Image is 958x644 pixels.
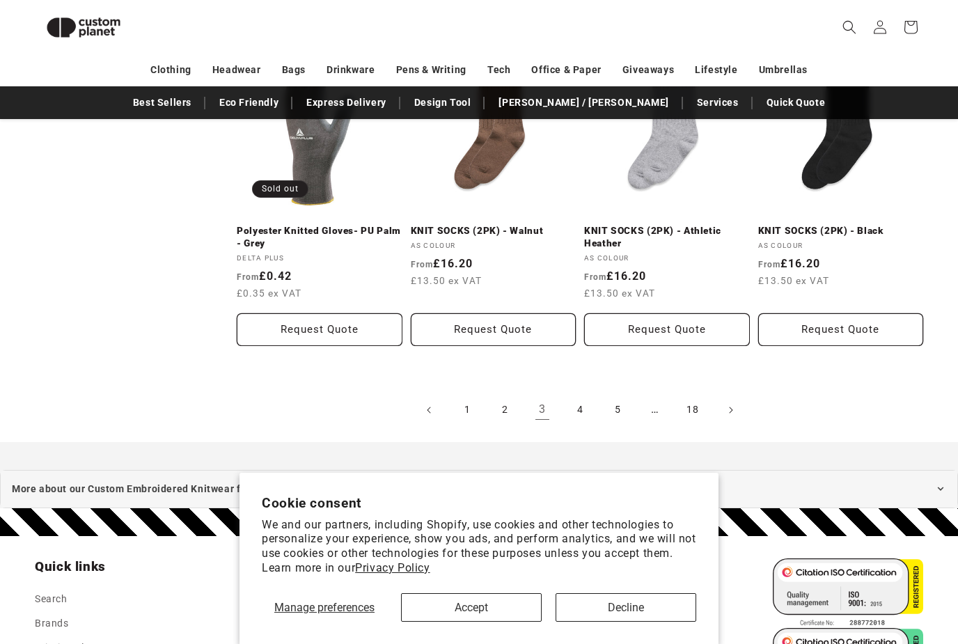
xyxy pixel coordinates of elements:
a: KNIT SOCKS (2PK) - Black [758,225,924,237]
a: KNIT SOCKS (2PK) - Athletic Heather [584,225,750,249]
a: Previous page [414,395,445,425]
span: … [640,395,670,425]
button: Manage preferences [262,593,387,622]
a: Polyester Knitted Gloves- PU Palm - Grey [237,225,402,249]
a: Headwear [212,58,261,82]
a: Bags [282,58,306,82]
a: Clothing [150,58,191,82]
h2: Quick links [35,558,251,575]
img: Custom Planet [35,6,132,49]
a: Giveaways [622,58,674,82]
a: Lifestyle [695,58,737,82]
a: Page 3 [527,395,558,425]
button: Accept [401,593,542,622]
a: Best Sellers [126,91,198,115]
a: Drinkware [327,58,375,82]
a: Page 1 [452,395,482,425]
a: Page 4 [565,395,595,425]
a: Search [35,590,68,611]
button: Request Quote [237,313,402,346]
button: Request Quote [411,313,576,346]
a: Pens & Writing [396,58,466,82]
a: [PERSON_NAME] / [PERSON_NAME] [492,91,675,115]
a: Tech [487,58,510,82]
h2: Cookie consent [262,495,696,511]
a: Page 18 [677,395,708,425]
iframe: Chat Widget [719,494,958,644]
a: Page 2 [489,395,520,425]
a: Quick Quote [760,91,833,115]
nav: Pagination [237,395,923,425]
a: Privacy Policy [355,561,430,574]
summary: Search [834,12,865,42]
a: Brands [35,611,69,636]
p: We and our partners, including Shopify, use cookies and other technologies to personalize your ex... [262,518,696,576]
a: Eco Friendly [212,91,285,115]
span: More about our Custom Embroidered Knitwear for Corporate Use collection [12,480,372,498]
a: Services [690,91,746,115]
a: Next page [715,395,746,425]
a: Umbrellas [759,58,808,82]
a: KNIT SOCKS (2PK) - Walnut [411,225,576,237]
button: Decline [556,593,696,622]
a: Design Tool [407,91,478,115]
a: Office & Paper [531,58,601,82]
a: Express Delivery [299,91,393,115]
button: Request Quote [584,313,750,346]
button: Request Quote [758,313,924,346]
a: Page 5 [602,395,633,425]
span: Manage preferences [274,601,375,614]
